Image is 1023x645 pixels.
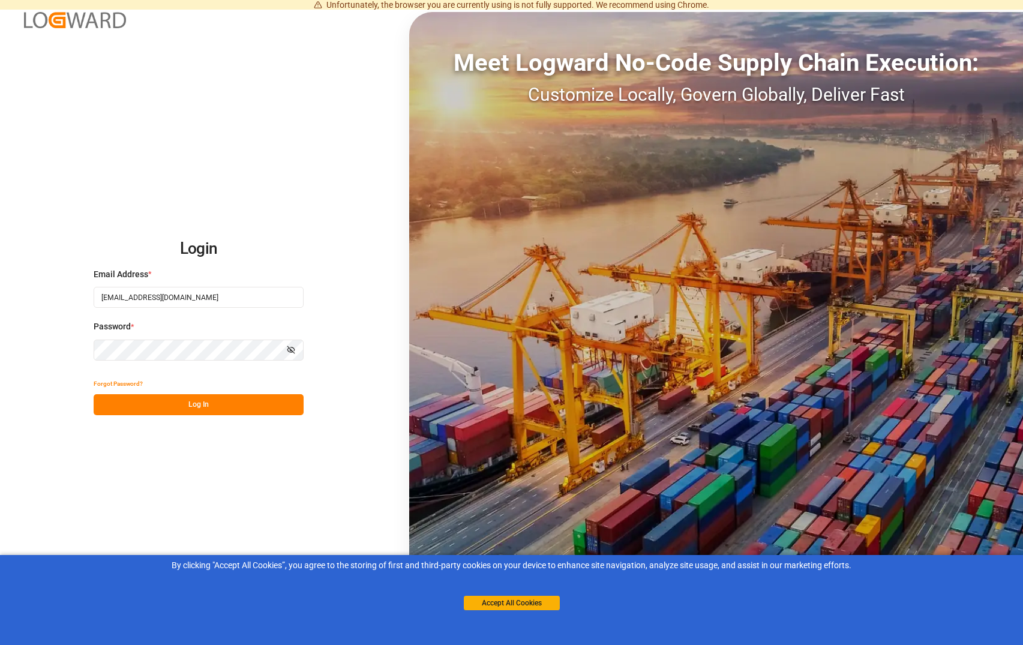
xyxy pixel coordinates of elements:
div: By clicking "Accept All Cookies”, you agree to the storing of first and third-party cookies on yo... [8,559,1015,572]
h2: Login [94,230,304,268]
span: Password [94,320,131,333]
button: Forgot Password? [94,373,143,394]
div: Customize Locally, Govern Globally, Deliver Fast [409,81,1023,108]
button: Accept All Cookies [464,596,560,610]
img: Logward_new_orange.png [24,12,126,28]
span: Email Address [94,268,148,281]
button: Log In [94,394,304,415]
div: Meet Logward No-Code Supply Chain Execution: [409,45,1023,81]
input: Enter your email [94,287,304,308]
